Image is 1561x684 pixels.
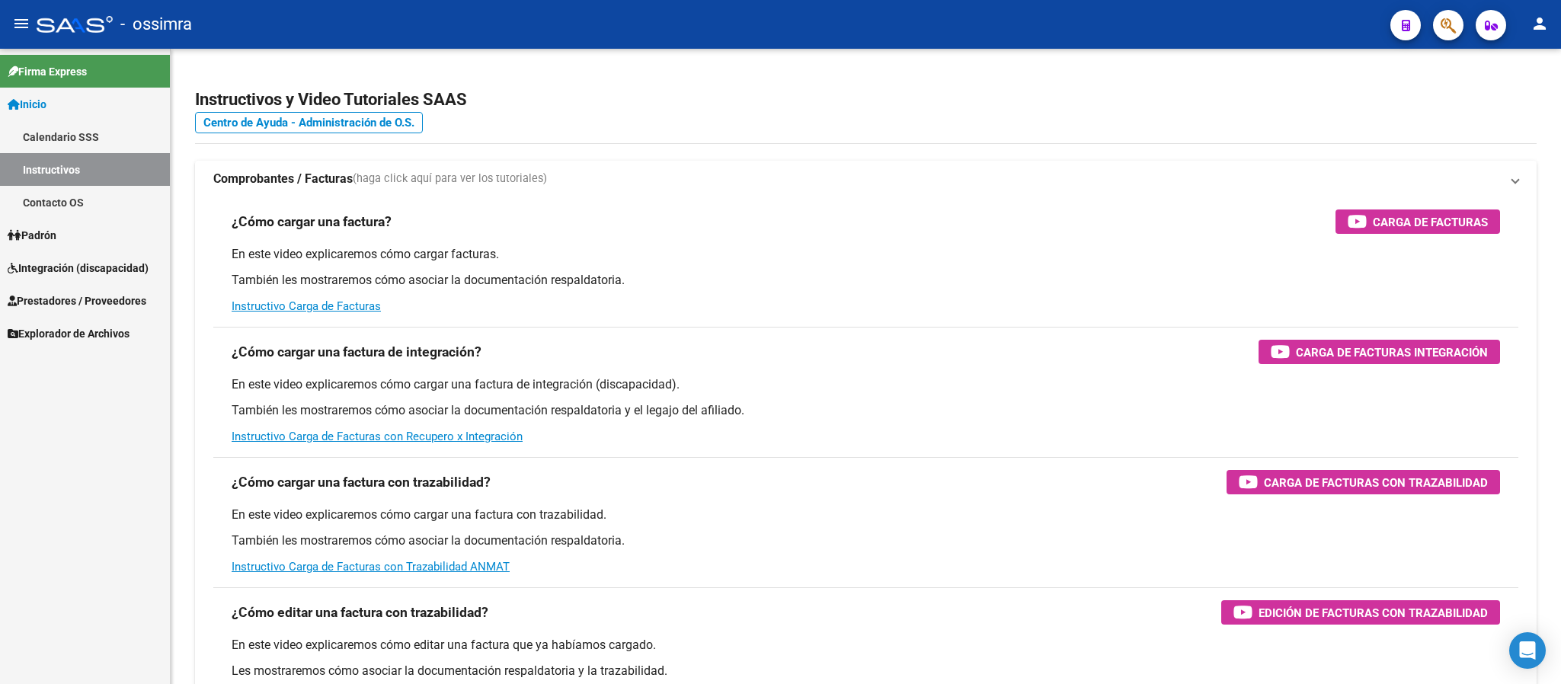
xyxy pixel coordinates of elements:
[232,637,1500,654] p: En este video explicaremos cómo editar una factura que ya habíamos cargado.
[232,341,481,363] h3: ¿Cómo cargar una factura de integración?
[1335,209,1500,234] button: Carga de Facturas
[232,602,488,623] h3: ¿Cómo editar una factura con trazabilidad?
[213,171,353,187] strong: Comprobantes / Facturas
[1259,603,1488,622] span: Edición de Facturas con Trazabilidad
[1264,473,1488,492] span: Carga de Facturas con Trazabilidad
[8,227,56,244] span: Padrón
[232,211,392,232] h3: ¿Cómo cargar una factura?
[195,112,423,133] a: Centro de Ayuda - Administración de O.S.
[195,161,1537,197] mat-expansion-panel-header: Comprobantes / Facturas(haga click aquí para ver los tutoriales)
[232,560,510,574] a: Instructivo Carga de Facturas con Trazabilidad ANMAT
[8,260,149,276] span: Integración (discapacidad)
[12,14,30,33] mat-icon: menu
[1509,632,1546,669] div: Open Intercom Messenger
[8,63,87,80] span: Firma Express
[1227,470,1500,494] button: Carga de Facturas con Trazabilidad
[232,507,1500,523] p: En este video explicaremos cómo cargar una factura con trazabilidad.
[1531,14,1549,33] mat-icon: person
[1221,600,1500,625] button: Edición de Facturas con Trazabilidad
[8,292,146,309] span: Prestadores / Proveedores
[195,85,1537,114] h2: Instructivos y Video Tutoriales SAAS
[1373,213,1488,232] span: Carga de Facturas
[8,325,130,342] span: Explorador de Archivos
[120,8,192,41] span: - ossimra
[8,96,46,113] span: Inicio
[232,246,1500,263] p: En este video explicaremos cómo cargar facturas.
[353,171,547,187] span: (haga click aquí para ver los tutoriales)
[232,532,1500,549] p: También les mostraremos cómo asociar la documentación respaldatoria.
[232,430,523,443] a: Instructivo Carga de Facturas con Recupero x Integración
[232,471,491,493] h3: ¿Cómo cargar una factura con trazabilidad?
[232,272,1500,289] p: También les mostraremos cómo asociar la documentación respaldatoria.
[1296,343,1488,362] span: Carga de Facturas Integración
[232,402,1500,419] p: También les mostraremos cómo asociar la documentación respaldatoria y el legajo del afiliado.
[232,663,1500,679] p: Les mostraremos cómo asociar la documentación respaldatoria y la trazabilidad.
[1259,340,1500,364] button: Carga de Facturas Integración
[232,299,381,313] a: Instructivo Carga de Facturas
[232,376,1500,393] p: En este video explicaremos cómo cargar una factura de integración (discapacidad).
